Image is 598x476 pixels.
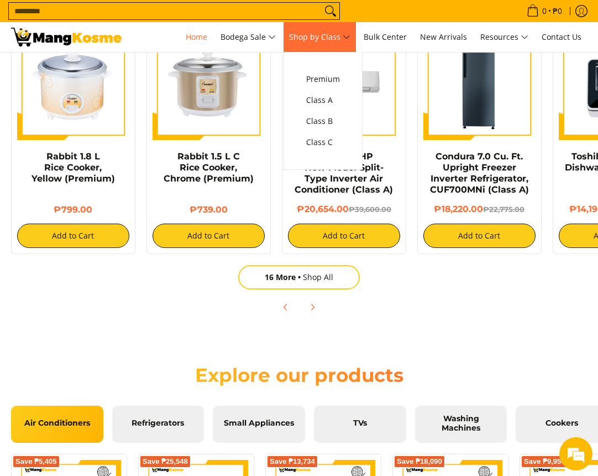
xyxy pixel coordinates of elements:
a: Small Appliances [213,406,305,443]
h6: ₱18,220.00 [423,204,536,215]
span: Bodega Sale [221,30,276,44]
span: Class A [306,94,340,107]
img: https://mangkosme.com/products/rabbit-1-5-l-c-rice-cooker-chrome-class-a [153,28,265,140]
span: TVs [322,418,398,428]
a: Rabbit 1.5 L C Rice Cooker, Chrome (Premium) [164,151,254,184]
span: Save ₱5,405 [15,458,57,465]
a: Rabbit 1.8 L Rice Cooker, Yellow (Premium) [32,151,115,184]
textarea: Type your message and hit 'Enter' [6,302,211,341]
span: New Arrivals [420,32,467,42]
a: Washing Machines [415,406,507,443]
span: • [523,5,565,17]
span: Refrigerators [120,418,196,428]
button: Add to Cart [17,224,129,248]
a: Refrigerators [112,406,204,443]
div: Chat with us now [57,62,186,76]
span: We're online! [64,139,153,251]
span: Save ₱13,734 [270,458,315,465]
span: Resources [480,30,528,44]
a: Class B [301,111,345,132]
nav: Main Menu [133,22,587,52]
a: Class A [301,90,345,111]
a: Air Conditioners [11,406,103,443]
a: Toshiba 1 HP New Model Split-Type Inverter Air Conditioner (Class A) [295,151,393,195]
img: Mang Kosme: Your Home Appliances Warehouse Sale Partner! [11,28,122,46]
button: Previous [274,295,298,319]
del: ₱22,775.00 [483,205,524,214]
a: Resources [475,22,534,52]
button: Add to Cart [153,224,265,248]
button: Add to Cart [423,224,536,248]
div: Minimize live chat window [181,6,208,32]
span: Bulk Center [364,32,407,42]
a: Condura 7.0 Cu. Ft. Upright Freezer Inverter Refrigerator, CUF700MNi (Class A) [430,151,529,195]
span: Save ₱18,090 [397,458,442,465]
span: Washing Machines [423,414,499,433]
span: Shop by Class [289,30,350,44]
span: Premium [306,73,340,86]
a: Contact Us [536,22,587,52]
a: Premium [301,69,345,90]
span: Contact Us [542,32,581,42]
span: Save ₱9,950 [524,458,565,465]
h2: Explore our products [158,364,440,387]
a: 16 MoreShop All [238,265,360,289]
a: New Arrivals [415,22,473,52]
span: Home [186,32,207,42]
span: Air Conditioners [19,418,95,428]
a: Bulk Center [358,22,412,52]
span: 0 [541,7,548,15]
span: Small Appliances [221,418,297,428]
span: ₱0 [551,7,564,15]
a: Shop by Class [284,22,356,52]
button: Search [322,3,339,19]
img: https://mangkosme.com/products/rabbit-1-8-l-rice-cooker-yellow-class-a [17,28,129,140]
button: Add to Cart [288,224,400,248]
h6: ₱799.00 [17,204,129,215]
button: Next [300,295,324,319]
span: 16 More [265,272,303,282]
img: Condura 7.0 Cu. Ft. Upright Freezer Inverter Refrigerator, CUF700MNi (Class A) [423,28,536,140]
span: Class C [306,136,340,149]
a: Home [180,22,213,52]
span: Class B [306,115,340,128]
del: ₱39,600.00 [349,205,391,214]
h6: ₱739.00 [153,204,265,215]
span: Save ₱25,548 [143,458,188,465]
a: Bodega Sale [215,22,281,52]
h6: ₱20,654.00 [288,204,400,215]
a: Class C [301,132,345,153]
a: TVs [314,406,406,443]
